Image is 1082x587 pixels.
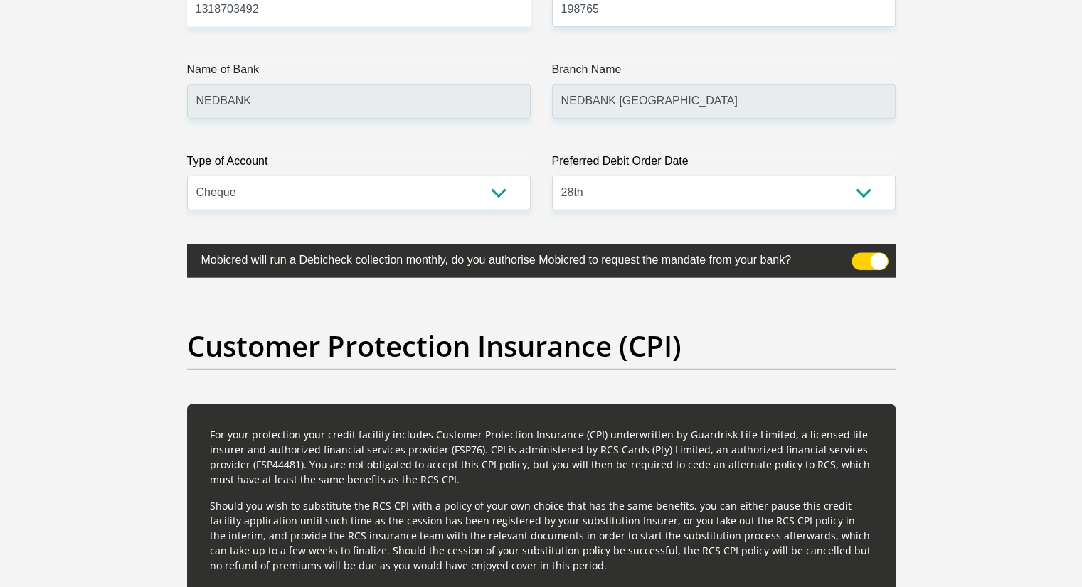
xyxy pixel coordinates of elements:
[187,153,531,176] label: Type of Account
[210,427,873,487] p: For your protection your credit facility includes Customer Protection Insurance (CPI) underwritte...
[187,244,824,272] label: Mobicred will run a Debicheck collection monthly, do you authorise Mobicred to request the mandat...
[552,61,896,84] label: Branch Name
[210,498,873,573] p: Should you wish to substitute the RCS CPI with a policy of your own choice that has the same bene...
[552,84,896,119] input: Branch Name
[187,61,531,84] label: Name of Bank
[187,84,531,119] input: Name of Bank
[552,153,896,176] label: Preferred Debit Order Date
[187,329,896,363] h2: Customer Protection Insurance (CPI)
